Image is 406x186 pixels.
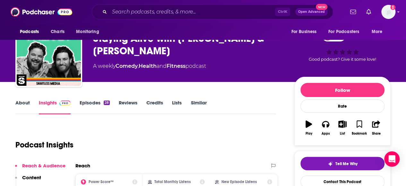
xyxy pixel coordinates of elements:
[381,5,395,19] img: User Profile
[300,116,317,139] button: Play
[72,26,107,38] button: open menu
[15,100,30,114] a: About
[80,100,110,114] a: Episodes28
[146,100,163,114] a: Credits
[334,116,351,139] button: List
[104,101,110,105] div: 28
[367,26,391,38] button: open menu
[89,180,114,184] h2: Power Score™
[316,4,327,10] span: New
[324,26,368,38] button: open menu
[119,100,137,114] a: Reviews
[381,5,395,19] button: Show profile menu
[368,116,384,139] button: Share
[154,180,191,184] h2: Total Monthly Listens
[221,180,257,184] h2: New Episode Listens
[348,6,358,17] a: Show notifications dropdown
[275,8,290,16] span: Ctrl K
[22,174,41,181] p: Content
[15,26,47,38] button: open menu
[306,132,312,136] div: Play
[75,163,90,169] h2: Reach
[22,163,65,169] p: Reach & Audience
[15,163,65,174] button: Reach & Audience
[15,140,73,150] h1: Podcast Insights
[294,26,391,66] div: 66Good podcast? Give it some love!
[381,5,395,19] span: Logged in as RiverheadPublicity
[335,161,358,166] span: Tell Me Why
[322,132,330,136] div: Apps
[20,27,39,36] span: Podcasts
[157,63,167,69] span: and
[39,100,71,114] a: InsightsPodchaser Pro
[372,132,380,136] div: Share
[11,6,72,18] img: Podchaser - Follow, Share and Rate Podcasts
[372,27,383,36] span: More
[139,63,157,69] a: Health
[300,157,384,170] button: tell me why sparkleTell Me Why
[351,116,367,139] button: Bookmark
[109,7,275,17] input: Search podcasts, credits, & more...
[116,63,138,69] a: Comedy
[390,5,395,10] svg: Add a profile image
[76,27,99,36] span: Monitoring
[300,83,384,97] button: Follow
[295,8,328,16] button: Open AdvancedNew
[93,62,206,70] div: A weekly podcast
[328,27,359,36] span: For Podcasters
[167,63,186,69] a: Fitness
[328,161,333,166] img: tell me why sparkle
[17,22,81,86] img: Staying Alive with Jon Gabrus & Adam Pally
[340,132,345,136] div: List
[47,26,68,38] a: Charts
[352,132,367,136] div: Bookmark
[364,6,374,17] a: Show notifications dropdown
[384,151,400,167] div: Open Intercom Messenger
[172,100,182,114] a: Lists
[317,116,334,139] button: Apps
[92,4,333,19] div: Search podcasts, credits, & more...
[191,100,206,114] a: Similar
[300,100,384,113] div: Rate
[309,57,376,62] span: Good podcast? Give it some love!
[298,10,325,13] span: Open Advanced
[287,26,324,38] button: open menu
[291,27,316,36] span: For Business
[59,101,71,106] img: Podchaser Pro
[51,27,65,36] span: Charts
